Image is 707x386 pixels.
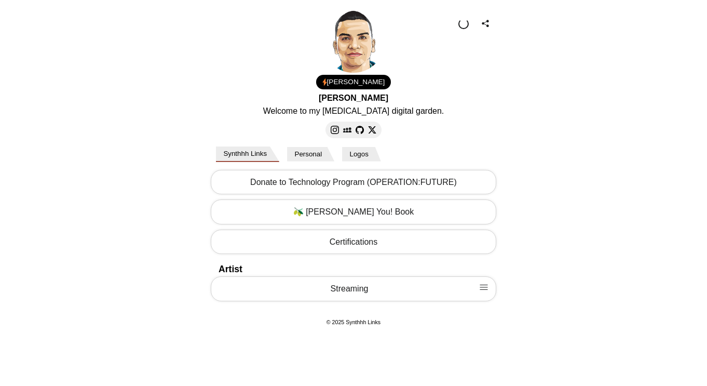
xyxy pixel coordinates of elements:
a: Donate to Technology Program (OPERATION:FUTURE) [211,170,496,195]
small: © 2025 Synthhh Links [327,319,380,325]
h2: Artist [219,262,488,276]
a: 🫒 [PERSON_NAME] You! Book [211,199,496,224]
img: MySpace [343,126,351,134]
img: Unexpanded [480,283,488,291]
img: Instagram [331,126,339,134]
button: Personal [287,147,334,162]
img: X [368,126,376,134]
p: Welcome to my [MEDICAL_DATA] digital garden. [234,105,473,117]
strong: [PERSON_NAME] [319,94,388,102]
button: Logos [342,147,381,162]
img: Share [481,19,490,28]
span: [PERSON_NAME] [327,76,385,88]
img: GitHub [356,126,364,134]
a: Certifications [211,230,496,255]
a: Streaming Unexpanded [211,276,496,301]
img: Avatar [322,10,385,73]
button: Synthhh Links [216,147,279,162]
